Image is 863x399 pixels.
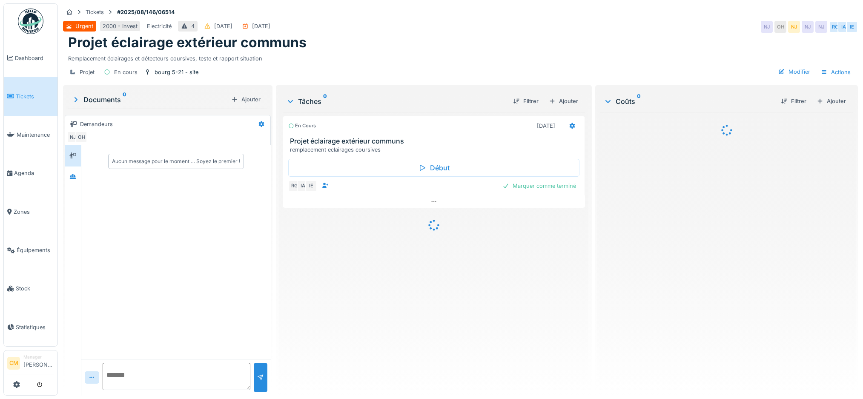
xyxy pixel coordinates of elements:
[604,96,774,106] div: Coûts
[67,131,79,143] div: NJ
[4,77,57,115] a: Tickets
[7,354,54,374] a: CM Manager[PERSON_NAME]
[147,22,172,30] div: Electricité
[16,92,54,100] span: Tickets
[297,180,309,192] div: IA
[288,122,316,129] div: En cours
[103,22,138,30] div: 2000 - Invest
[16,284,54,293] span: Stock
[86,8,104,16] div: Tickets
[761,21,773,33] div: NJ
[23,354,54,372] li: [PERSON_NAME]
[537,122,555,130] div: [DATE]
[14,169,54,177] span: Agenda
[14,208,54,216] span: Zones
[775,66,814,78] div: Modifier
[17,131,54,139] span: Maintenance
[4,154,57,192] a: Agenda
[829,21,841,33] div: RG
[7,357,20,370] li: CM
[18,9,43,34] img: Badge_color-CXgf-gQk.svg
[305,180,317,192] div: IE
[123,95,126,105] sup: 0
[68,51,853,63] div: Remplacement éclairages et détecteurs coursives, teste et rapport situation
[815,21,827,33] div: NJ
[288,180,300,192] div: RG
[846,21,858,33] div: IE
[75,22,93,30] div: Urgent
[80,120,113,128] div: Demandeurs
[80,68,95,76] div: Projet
[16,323,54,331] span: Statistiques
[288,159,579,177] div: Début
[637,96,641,106] sup: 0
[4,116,57,154] a: Maintenance
[114,8,178,16] strong: #2025/08/146/06514
[4,308,57,346] a: Statistiques
[545,95,582,107] div: Ajouter
[114,68,138,76] div: En cours
[75,131,87,143] div: OH
[323,96,327,106] sup: 0
[813,95,849,107] div: Ajouter
[191,22,195,30] div: 4
[155,68,198,76] div: bourg 5-21 - site
[777,95,810,107] div: Filtrer
[817,66,854,78] div: Actions
[4,192,57,231] a: Zones
[510,95,542,107] div: Filtrer
[68,34,307,51] h1: Projet éclairage extérieur communs
[286,96,506,106] div: Tâches
[112,158,240,165] div: Aucun message pour le moment … Soyez le premier !
[290,146,581,154] div: remplacement eclairages coursives
[252,22,270,30] div: [DATE]
[499,180,579,192] div: Marquer comme terminé
[228,94,264,105] div: Ajouter
[837,21,849,33] div: IA
[802,21,814,33] div: NJ
[4,270,57,308] a: Stock
[17,246,54,254] span: Équipements
[15,54,54,62] span: Dashboard
[214,22,232,30] div: [DATE]
[788,21,800,33] div: NJ
[4,39,57,77] a: Dashboard
[774,21,786,33] div: OH
[23,354,54,360] div: Manager
[290,137,581,145] h3: Projet éclairage extérieur communs
[4,231,57,269] a: Équipements
[72,95,228,105] div: Documents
